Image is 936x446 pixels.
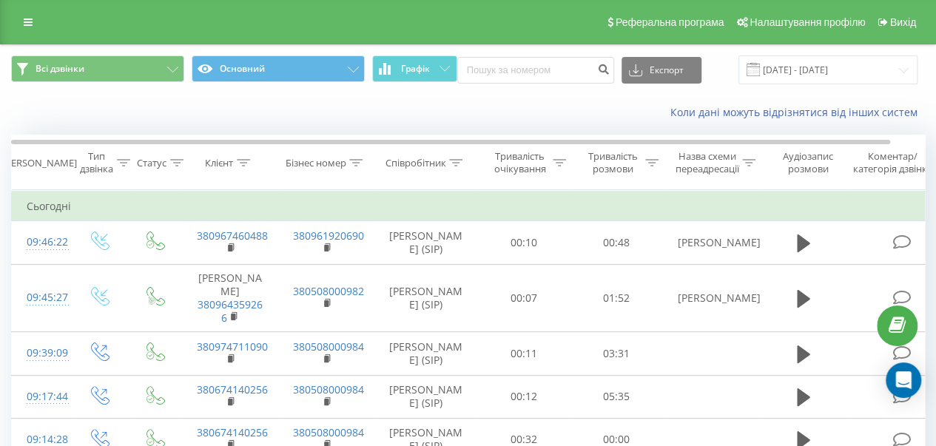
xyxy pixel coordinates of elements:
[570,221,663,264] td: 00:48
[457,57,614,84] input: Пошук за номером
[374,264,478,332] td: [PERSON_NAME] (SIP)
[197,382,268,396] a: 380674140256
[374,332,478,375] td: [PERSON_NAME] (SIP)
[616,16,724,28] span: Реферальна програма
[27,382,56,411] div: 09:17:44
[886,362,921,398] div: Open Intercom Messenger
[198,297,263,325] a: 380964359266
[570,332,663,375] td: 03:31
[849,150,936,175] div: Коментар/категорія дзвінка
[583,150,642,175] div: Тривалість розмови
[27,228,56,257] div: 09:46:22
[11,55,184,82] button: Всі дзвінки
[205,157,233,169] div: Клієнт
[478,375,570,418] td: 00:12
[570,264,663,332] td: 01:52
[491,150,549,175] div: Тривалість очікування
[285,157,346,169] div: Бізнес номер
[293,229,364,243] a: 380961920690
[27,283,56,312] div: 09:45:27
[675,150,738,175] div: Назва схеми переадресації
[374,221,478,264] td: [PERSON_NAME] (SIP)
[670,105,925,119] a: Коли дані можуть відрізнятися вiд інших систем
[80,150,113,175] div: Тип дзвінка
[36,63,84,75] span: Всі дзвінки
[478,221,570,264] td: 00:10
[192,55,365,82] button: Основний
[401,64,430,74] span: Графік
[478,332,570,375] td: 00:11
[27,339,56,368] div: 09:39:09
[293,339,364,354] a: 380508000984
[2,157,77,169] div: [PERSON_NAME]
[772,150,844,175] div: Аудіозапис розмови
[750,16,865,28] span: Налаштування профілю
[293,425,364,439] a: 380508000984
[622,57,701,84] button: Експорт
[663,264,759,332] td: [PERSON_NAME]
[385,157,445,169] div: Співробітник
[182,264,278,332] td: [PERSON_NAME]
[197,229,268,243] a: 380967460488
[137,157,166,169] div: Статус
[197,339,268,354] a: 380974711090
[372,55,457,82] button: Графік
[478,264,570,332] td: 00:07
[663,221,759,264] td: [PERSON_NAME]
[890,16,916,28] span: Вихід
[374,375,478,418] td: [PERSON_NAME] (SIP)
[570,375,663,418] td: 05:35
[197,425,268,439] a: 380674140256
[293,382,364,396] a: 380508000984
[293,284,364,298] a: 380508000982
